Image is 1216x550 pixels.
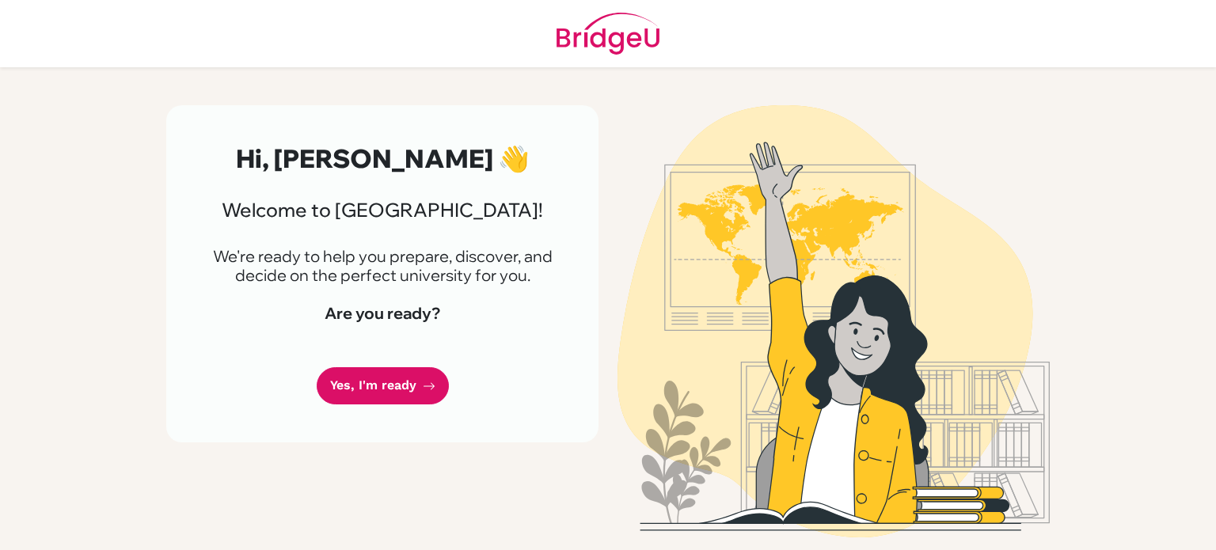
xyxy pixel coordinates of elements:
h3: Welcome to [GEOGRAPHIC_DATA]! [204,199,560,222]
p: We're ready to help you prepare, discover, and decide on the perfect university for you. [204,247,560,285]
h2: Hi, [PERSON_NAME] 👋 [204,143,560,173]
h4: Are you ready? [204,304,560,323]
a: Yes, I'm ready [317,367,449,404]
